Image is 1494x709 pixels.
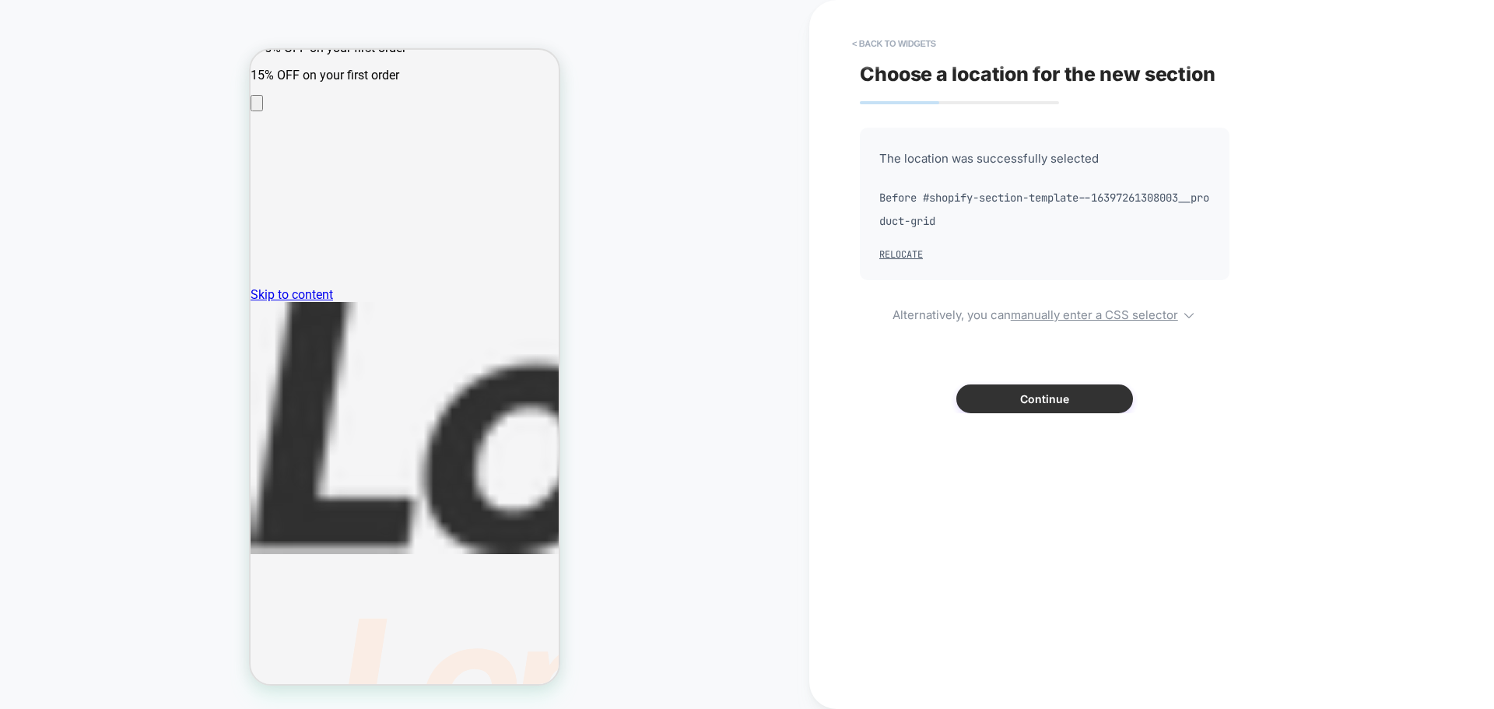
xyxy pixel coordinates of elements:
button: Continue [956,384,1133,413]
span: Before #shopify-section-template--16397261308003__product-grid [879,186,1210,233]
button: < Back to widgets [844,31,944,56]
span: The location was successfully selected [879,147,1210,170]
button: Relocate [879,248,923,261]
span: Choose a location for the new section [860,62,1215,86]
u: manually enter a CSS selector [1011,307,1178,322]
span: Alternatively, you can [860,304,1229,322]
